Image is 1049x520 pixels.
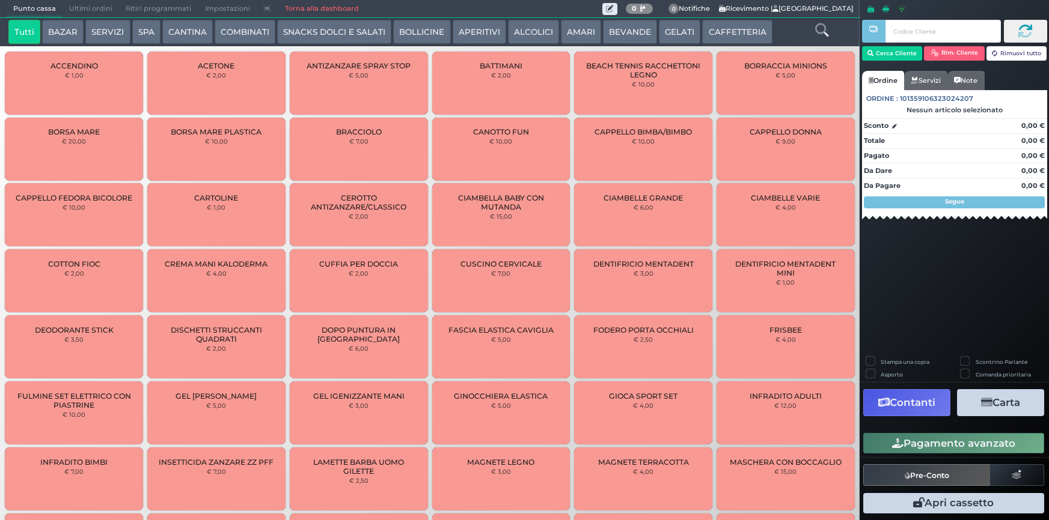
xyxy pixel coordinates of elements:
strong: Sconto [864,121,888,131]
span: FRISBEE [769,325,802,334]
a: Ordine [862,71,904,90]
strong: Totale [864,136,885,145]
button: SERVIZI [85,20,130,44]
small: € 1,00 [776,279,795,286]
button: Contanti [863,389,950,416]
span: BRACCIOLO [336,127,382,136]
small: € 5,00 [349,71,369,79]
small: € 4,00 [633,468,653,475]
button: AMARI [561,20,601,44]
a: Servizi [904,71,947,90]
span: CAPPELLO BIMBA/BIMBO [595,127,692,136]
small: € 1,00 [207,204,225,211]
span: FASCIA ELASTICA CAVIGLIA [448,325,554,334]
button: Pagamento avanzato [863,433,1044,453]
small: € 20,00 [62,138,86,145]
span: COTTON FIOC [48,259,100,268]
span: Ritiri programmati [119,1,198,17]
span: Ordine : [866,94,898,104]
span: BATTIMANI [480,61,522,70]
span: 0 [668,4,679,14]
span: DEODORANTE STICK [35,325,114,334]
span: 101359106323024207 [900,94,973,104]
small: € 6,00 [349,345,369,352]
span: Ultimi ordini [63,1,119,17]
button: Rim. Cliente [924,46,985,61]
span: BORRACCIA MINIONS [744,61,827,70]
input: Codice Cliente [885,20,1000,43]
b: 0 [632,4,637,13]
button: Carta [957,389,1044,416]
small: € 5,00 [775,71,795,79]
button: Pre-Conto [863,464,991,486]
span: MAGNETE LEGNO [467,458,534,467]
small: € 15,00 [490,213,512,220]
small: € 5,00 [206,402,226,409]
strong: Da Pagare [864,181,901,190]
span: CEROTTO ANTIZANZARE/CLASSICO [300,193,418,211]
span: GIOCA SPORT SET [609,392,677,401]
span: CIAMBELLE VARIE [751,193,820,202]
strong: 0,00 € [1021,121,1045,130]
a: Note [947,71,984,90]
small: € 3,00 [634,270,653,277]
button: Cerca Cliente [862,46,923,61]
span: CUSCINO CERVICALE [460,259,542,268]
small: € 4,00 [775,336,796,343]
small: € 2,50 [349,477,369,484]
button: CAFFETTERIA [702,20,772,44]
span: Impostazioni [198,1,257,17]
button: GELATI [659,20,700,44]
button: Rimuovi tutto [986,46,1047,61]
span: CAPPELLO FEDORA BICOLORE [16,193,132,202]
button: COMBINATI [215,20,275,44]
span: INFRADITO BIMBI [40,458,108,467]
small: € 3,00 [491,468,511,475]
small: € 4,00 [633,402,653,409]
strong: 0,00 € [1021,181,1045,190]
span: CIAMBELLE GRANDE [604,193,683,202]
small: € 15,00 [774,468,797,475]
small: € 10,00 [489,138,512,145]
label: Comanda prioritaria [976,370,1031,378]
button: SPA [132,20,161,44]
small: € 7,00 [207,468,226,475]
span: ANTIZANZARE SPRAY STOP [307,61,411,70]
small: € 2,00 [206,71,226,79]
span: DOPO PUNTURA IN [GEOGRAPHIC_DATA] [300,325,418,343]
label: Scontrino Parlante [976,358,1027,366]
small: € 10,00 [205,138,228,145]
span: FULMINE SET ELETTRICO CON PIASTRINE [15,392,133,410]
span: GINOCCHIERA ELASTICA [454,392,548,401]
a: Torna alla dashboard [278,1,365,17]
span: GEL [PERSON_NAME] [176,392,257,401]
span: DISCHETTI STRUCCANTI QUADRATI [158,325,275,343]
span: ACCENDINO [50,61,98,70]
small: € 5,00 [491,336,511,343]
span: ACETONE [198,61,234,70]
small: € 7,00 [491,270,510,277]
button: BEVANDE [603,20,657,44]
label: Asporto [881,370,903,378]
button: SNACKS DOLCI E SALATI [277,20,391,44]
strong: 0,00 € [1021,136,1045,145]
small: € 10,00 [63,411,85,418]
span: CREMA MANI KALODERMA [165,259,268,268]
span: CANOTTO FUN [473,127,529,136]
small: € 12,00 [774,402,797,409]
span: Punto cassa [7,1,63,17]
button: APERITIVI [453,20,506,44]
small: € 2,50 [634,336,653,343]
div: Nessun articolo selezionato [862,106,1047,114]
small: € 2,00 [349,213,369,220]
strong: Pagato [864,151,889,160]
small: € 10,00 [63,204,85,211]
span: BORSA MARE [48,127,100,136]
label: Stampa una copia [881,358,929,366]
span: FODERO PORTA OCCHIALI [593,325,694,334]
small: € 10,00 [632,80,655,88]
span: DENTIFRICIO MENTADENT MINI [727,259,845,277]
strong: 0,00 € [1021,151,1045,160]
small: € 7,00 [64,468,84,475]
span: CUFFIA PER DOCCIA [319,259,398,268]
